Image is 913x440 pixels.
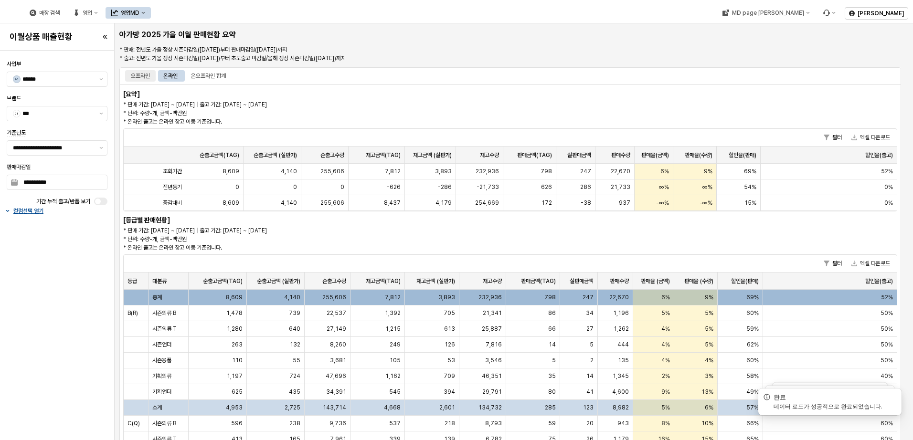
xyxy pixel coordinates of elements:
[746,309,759,317] span: 60%
[480,151,499,159] span: 재고수량
[744,199,756,207] span: 15%
[340,183,344,191] span: 0
[705,293,713,301] span: 9%
[327,325,346,333] span: 27,149
[541,168,552,175] span: 798
[701,419,713,427] span: 10%
[445,341,455,348] span: 126
[704,168,712,175] span: 9%
[881,419,893,427] span: 60%
[123,226,572,252] p: * 판매 기간: [DATE] ~ [DATE] | 출고 기간: [DATE] ~ [DATE] * 단위: 수량-개, 금액-백만원 * 온라인 출고는 온라인 창고 이동 기준입니다.
[7,129,26,136] span: 기준년도
[435,168,452,175] span: 3,893
[613,309,629,317] span: 1,196
[662,372,670,380] span: 2%
[326,372,346,380] span: 47,696
[482,388,502,396] span: 29,791
[746,356,759,364] span: 60%
[586,419,594,427] span: 20
[24,7,65,19] div: 매장 검색
[729,151,756,159] span: 할인율(판매)
[329,419,346,427] span: 9,736
[152,356,171,364] span: 시즌용품
[320,199,344,207] span: 255,606
[744,183,756,191] span: 54%
[541,183,552,191] span: 626
[119,45,770,63] p: * 판매: 전년도 가을 정상 시즌마감일([DATE])부터 판매마감일([DATE])까지 * 출고: 전년도 가을 정상 시즌마감일([DATE])부터 초도출고 마감일/올해 정상 시즌...
[485,419,502,427] span: 8,793
[746,404,759,411] span: 57%
[848,132,894,143] button: 엑셀 다운로드
[387,183,401,191] span: -626
[476,168,499,175] span: 232,936
[586,372,594,380] span: 14
[858,10,904,17] p: [PERSON_NAME]
[366,277,401,285] span: 재고금액(TAG)
[478,293,502,301] span: 232,936
[700,199,712,207] span: -∞%
[39,10,60,16] div: 매장 검색
[152,388,171,396] span: 기획언더
[389,419,401,427] span: 537
[289,419,300,427] span: 238
[661,404,670,411] span: 5%
[477,183,499,191] span: -21,733
[705,309,713,317] span: 5%
[163,199,182,207] span: 증감대비
[152,309,176,317] span: 시즌의류 B
[416,277,455,285] span: 재고금액 (실판가)
[293,183,297,191] span: 0
[483,309,502,317] span: 21,341
[439,404,455,411] span: 2,601
[590,341,594,348] span: 5
[545,404,556,411] span: 285
[322,277,346,285] span: 순출고수량
[716,7,815,19] button: MD page [PERSON_NAME]
[881,293,893,301] span: 52%
[330,356,346,364] span: 3,681
[5,207,109,215] button: 컬럼선택 열기
[580,183,591,191] span: 286
[7,61,21,67] span: 사업부
[444,309,455,317] span: 705
[289,388,300,396] span: 435
[705,325,713,333] span: 5%
[478,404,502,411] span: 134,732
[96,72,107,86] button: 제안 사항 표시
[613,404,629,411] span: 8,982
[127,419,140,427] span: C(Q)
[661,388,670,396] span: 9%
[231,419,243,427] span: 596
[661,325,670,333] span: 4%
[293,356,300,364] span: 55
[13,76,20,83] span: A1
[486,341,502,348] span: 7,816
[281,199,297,207] span: 4,140
[106,7,151,19] button: 영업MD
[152,404,162,411] span: 소계
[390,356,401,364] span: 105
[257,277,300,285] span: 순출고금액 (실판가)
[612,388,629,396] span: 4,600
[482,325,502,333] span: 25,887
[820,258,846,269] button: 필터
[163,183,182,191] span: 전년동기
[732,10,804,16] div: MD page [PERSON_NAME]
[570,277,594,285] span: 실판매금액
[586,388,594,396] span: 41
[226,293,243,301] span: 8,609
[413,151,452,159] span: 재고금액 (실판가)
[641,151,669,159] span: 판매율(금액)
[848,258,894,269] button: 엑셀 다운로드
[390,341,401,348] span: 249
[96,106,107,121] button: 제안 사항 표시
[445,419,455,427] span: 218
[541,199,552,207] span: 172
[613,372,629,380] span: 1,345
[385,168,401,175] span: 7,812
[661,309,670,317] span: 5%
[67,7,104,19] button: 영업
[618,356,629,364] span: 135
[611,183,630,191] span: 21,733
[281,168,297,175] span: 4,140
